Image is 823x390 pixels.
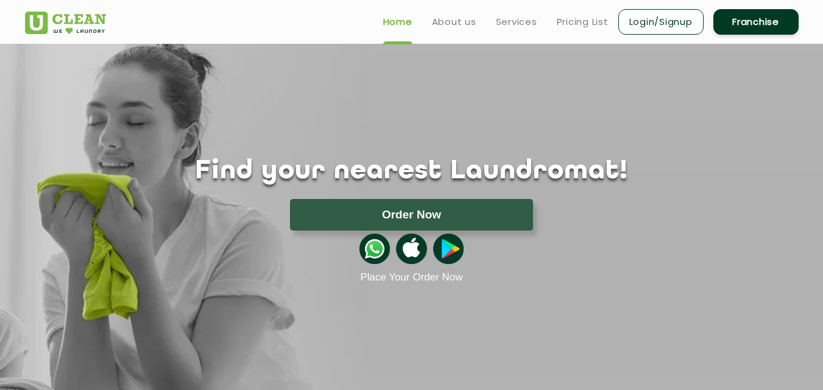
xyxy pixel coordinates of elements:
img: apple-icon.png [396,234,426,264]
img: whatsappicon.png [359,234,390,264]
img: UClean Laundry and Dry Cleaning [25,12,106,34]
a: About us [432,15,476,29]
h1: Find your nearest Laundromat! [16,156,808,187]
img: playstoreicon.png [433,234,464,264]
button: Order Now [290,199,533,231]
a: Pricing List [557,15,609,29]
a: Home [383,15,412,29]
a: Franchise [713,9,799,35]
a: Login/Signup [618,9,704,35]
a: Services [496,15,537,29]
a: Place Your Order Now [360,271,462,284]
